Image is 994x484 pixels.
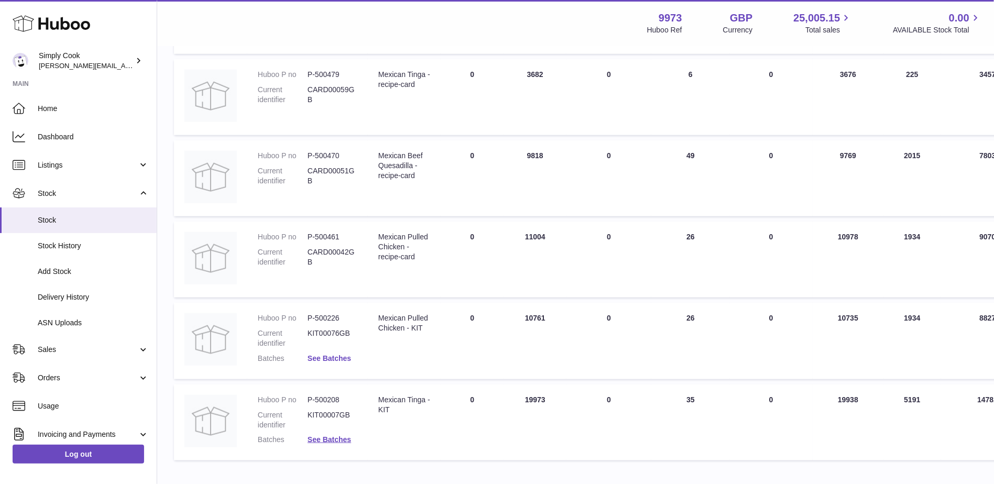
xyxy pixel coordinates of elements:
dd: KIT00007GB [308,410,357,430]
td: 3682 [504,59,566,135]
td: 3676 [813,59,884,135]
td: 26 [651,303,730,379]
span: Delivery History [38,292,149,302]
a: 25,005.15 Total sales [793,11,852,35]
span: AVAILABLE Stock Total [893,25,981,35]
td: 0 [441,222,504,298]
dt: Current identifier [258,85,308,105]
span: Stock [38,215,149,225]
span: Stock History [38,241,149,251]
dd: P-500479 [308,70,357,80]
span: Total sales [805,25,852,35]
strong: 9973 [659,11,682,25]
dt: Huboo P no [258,313,308,323]
td: 0 [441,59,504,135]
dt: Current identifier [258,247,308,267]
dd: CARD00059GB [308,85,357,105]
span: Invoicing and Payments [38,430,138,439]
td: 11004 [504,222,566,298]
img: product image [184,313,237,366]
dt: Huboo P no [258,151,308,161]
div: Mexican Pulled Chicken - KIT [378,313,430,333]
dd: P-500208 [308,395,357,405]
td: 0 [441,384,504,461]
span: Dashboard [38,132,149,142]
span: Usage [38,401,149,411]
td: 10761 [504,303,566,379]
span: 0.00 [949,11,969,25]
td: 26 [651,222,730,298]
td: 1934 [884,303,941,379]
td: 0 [441,140,504,216]
div: Simply Cook [39,51,133,71]
span: Stock [38,189,138,199]
dd: P-500461 [308,232,357,242]
td: 0 [566,59,651,135]
div: Currency [723,25,753,35]
img: product image [184,232,237,284]
img: emma@simplycook.com [13,53,28,69]
span: 0 [769,233,773,241]
span: ASN Uploads [38,318,149,328]
td: 5191 [884,384,941,461]
span: Add Stock [38,267,149,277]
td: 0 [566,140,651,216]
strong: GBP [730,11,752,25]
span: Sales [38,345,138,355]
td: 10978 [813,222,884,298]
td: 6 [651,59,730,135]
img: product image [184,70,237,122]
img: product image [184,151,237,203]
a: See Batches [308,354,351,362]
td: 19973 [504,384,566,461]
span: 25,005.15 [793,11,840,25]
span: Listings [38,160,138,170]
dd: CARD00042GB [308,247,357,267]
dd: CARD00051GB [308,166,357,186]
div: Huboo Ref [647,25,682,35]
dt: Huboo P no [258,232,308,242]
td: 19938 [813,384,884,461]
td: 0 [566,384,651,461]
span: 0 [769,395,773,404]
span: 0 [769,70,773,79]
dt: Current identifier [258,166,308,186]
td: 35 [651,384,730,461]
div: Mexican Beef Quesadilla - recipe-card [378,151,430,181]
a: See Batches [308,435,351,444]
dt: Huboo P no [258,70,308,80]
td: 2015 [884,140,941,216]
td: 9818 [504,140,566,216]
dt: Batches [258,435,308,445]
dt: Huboo P no [258,395,308,405]
dt: Current identifier [258,410,308,430]
a: Log out [13,445,144,464]
dd: KIT00076GB [308,328,357,348]
span: 0 [769,151,773,160]
span: 0 [769,314,773,322]
span: [PERSON_NAME][EMAIL_ADDRESS][DOMAIN_NAME] [39,61,210,70]
td: 0 [566,303,651,379]
dd: P-500226 [308,313,357,323]
td: 0 [441,303,504,379]
dt: Current identifier [258,328,308,348]
dt: Batches [258,354,308,364]
td: 9769 [813,140,884,216]
img: product image [184,395,237,447]
div: Mexican Pulled Chicken - recipe-card [378,232,430,262]
div: Mexican Tinga - recipe-card [378,70,430,90]
span: Home [38,104,149,114]
td: 10735 [813,303,884,379]
td: 49 [651,140,730,216]
div: Mexican Tinga - KIT [378,395,430,415]
a: 0.00 AVAILABLE Stock Total [893,11,981,35]
dd: P-500470 [308,151,357,161]
td: 1934 [884,222,941,298]
span: Orders [38,373,138,383]
td: 225 [884,59,941,135]
td: 0 [566,222,651,298]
